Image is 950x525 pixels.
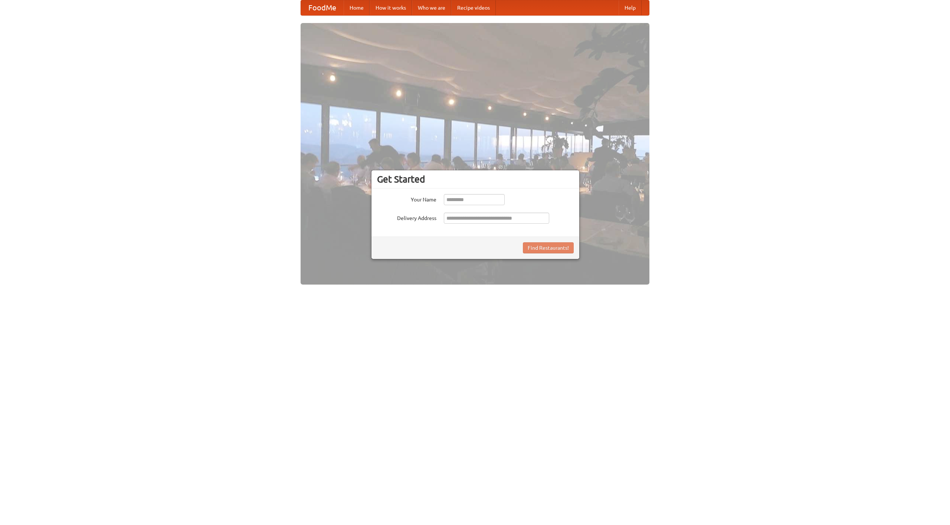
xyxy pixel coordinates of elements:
button: Find Restaurants! [523,242,574,253]
h3: Get Started [377,174,574,185]
a: FoodMe [301,0,344,15]
label: Your Name [377,194,436,203]
a: Home [344,0,370,15]
a: How it works [370,0,412,15]
a: Who we are [412,0,451,15]
label: Delivery Address [377,213,436,222]
a: Help [619,0,642,15]
a: Recipe videos [451,0,496,15]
